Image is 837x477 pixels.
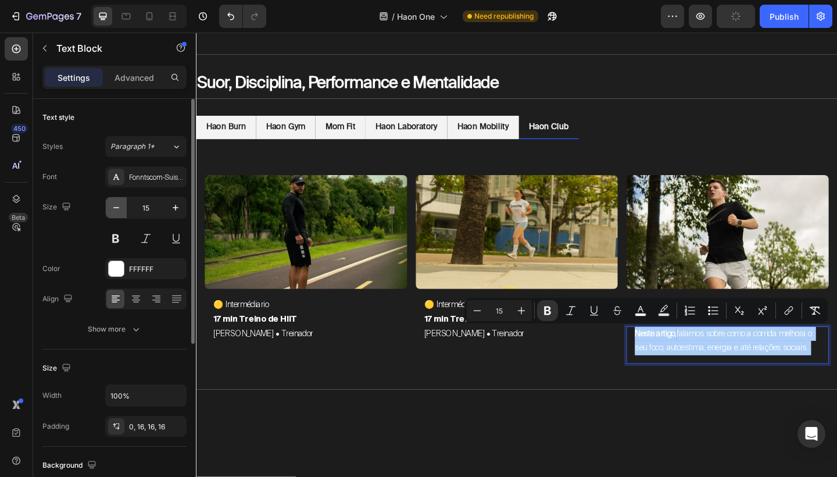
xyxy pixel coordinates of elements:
[56,41,155,55] p: Text Block
[42,141,63,152] div: Styles
[760,5,809,28] button: Publish
[219,5,266,28] div: Undo/Redo
[42,421,69,432] div: Padding
[5,5,87,28] button: 7
[9,155,230,279] img: gempages_576628724481393183-d4b009f2-a07c-4357-89a9-5310c321a1a6.png
[392,10,395,23] span: /
[42,172,57,182] div: Font
[19,304,220,320] p: 17 min Treino de HIIT
[474,11,534,22] span: Need republishing
[282,95,342,111] div: Rich Text Editor. Editing area: main
[248,289,450,304] p: 🟡 Intermédiario
[42,458,99,474] div: Background
[284,97,340,109] p: Haon Mobility
[477,322,523,333] strong: Neste artigo,
[129,264,184,275] div: FFFFFF
[42,112,74,123] div: Text style
[477,304,679,320] p: Blog - Haon Club
[42,264,60,274] div: Color
[58,72,90,84] p: Settings
[115,72,154,84] p: Advanced
[106,385,186,406] input: Auto
[129,422,184,432] div: 0, 16, 16, 16
[468,320,688,361] div: Rich Text Editor. Editing area: main
[76,9,81,23] p: 7
[129,172,184,183] div: Fonntscom-SuisseIntl-Light
[362,97,405,109] p: Haon Club
[477,289,679,304] p: Por que correr transforma mais do que o corpo?
[42,200,73,215] div: Size
[9,213,28,222] div: Beta
[248,304,450,320] p: 17 min Treino de HIIT
[19,289,220,304] p: 🟡 Intermédiario
[105,136,187,157] button: Paragraph 1*
[468,279,688,304] div: Rich Text Editor. Editing area: main
[464,298,828,323] div: Editor contextual toolbar
[468,304,688,320] div: Rich Text Editor. Editing area: main
[11,124,28,133] div: 450
[42,291,75,307] div: Align
[110,141,155,152] span: Paragraph 1*
[239,155,459,279] img: gempages_576628724481393183-300cca60-7107-4a5c-afc1-7264bf653f8e.png
[770,10,799,23] div: Publish
[88,323,142,335] div: Show more
[360,95,407,111] div: Rich Text Editor. Editing area: main
[248,320,450,336] p: [PERSON_NAME] • Treinador
[196,33,837,477] iframe: Design area
[42,319,187,340] button: Show more
[468,155,688,279] img: gempages_576628724481393183-9aa48b94-0274-4569-ad11-9514c779afae.png
[797,420,825,448] div: Open Intercom Messenger
[477,322,672,349] span: falamos sobre como a corrida melhora o seu foco, autoestima, energia e até relações sociais...
[19,320,220,336] p: [PERSON_NAME] • Treinador
[42,390,62,401] div: Width
[42,361,73,376] div: Size
[397,10,435,23] span: Haon One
